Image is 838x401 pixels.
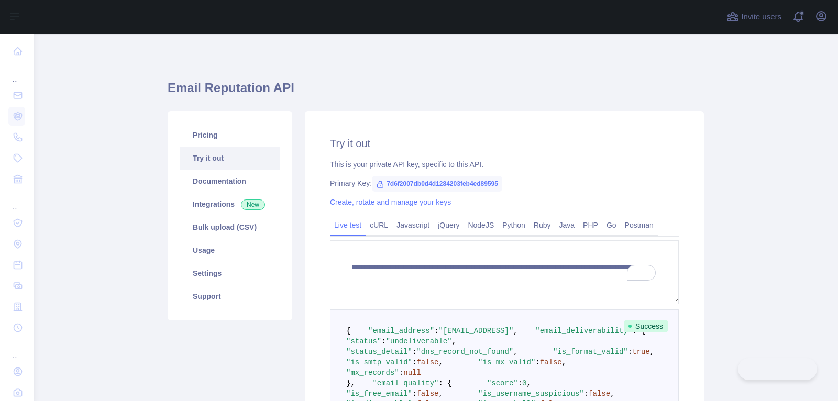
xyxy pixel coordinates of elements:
[168,80,704,105] h1: Email Reputation API
[180,239,280,262] a: Usage
[584,389,588,398] span: :
[346,358,412,366] span: "is_smtp_valid"
[372,176,502,192] span: 7d6f2007db0d4d1284203feb4ed89595
[530,217,555,233] a: Ruby
[478,358,535,366] span: "is_mx_valid"
[628,348,632,356] span: :
[513,348,517,356] span: ,
[416,348,513,356] span: "dns_record_not_found"
[527,379,531,387] span: ,
[399,369,403,377] span: :
[392,217,434,233] a: Javascript
[366,217,392,233] a: cURL
[738,358,817,380] iframe: Toggle Customer Support
[346,327,350,335] span: {
[346,337,381,346] span: "status"
[438,327,513,335] span: "[EMAIL_ADDRESS]"
[8,191,25,211] div: ...
[8,339,25,360] div: ...
[412,348,416,356] span: :
[540,358,562,366] span: false
[8,63,25,84] div: ...
[180,147,280,170] a: Try it out
[498,217,530,233] a: Python
[416,389,438,398] span: false
[241,199,265,210] span: New
[434,327,438,335] span: :
[180,216,280,239] a: Bulk upload (CSV)
[180,124,280,147] a: Pricing
[330,159,679,170] div: This is your private API key, specific to this API.
[330,136,679,151] h2: Try it out
[368,327,434,335] span: "email_address"
[346,389,412,398] span: "is_free_email"
[555,217,579,233] a: Java
[487,379,518,387] span: "score"
[416,358,438,366] span: false
[535,358,539,366] span: :
[452,337,456,346] span: ,
[624,320,668,332] span: Success
[330,178,679,188] div: Primary Key:
[535,327,632,335] span: "email_deliverability"
[553,348,628,356] span: "is_format_valid"
[588,389,610,398] span: false
[464,217,498,233] a: NodeJS
[724,8,784,25] button: Invite users
[579,217,602,233] a: PHP
[513,327,517,335] span: ,
[412,389,416,398] span: :
[650,348,654,356] span: ,
[330,240,679,304] textarea: To enrich screen reader interactions, please activate Accessibility in Grammarly extension settings
[438,379,451,387] span: : {
[180,193,280,216] a: Integrations New
[346,379,355,387] span: },
[372,379,438,387] span: "email_quality"
[386,337,452,346] span: "undeliverable"
[610,389,614,398] span: ,
[518,379,522,387] span: :
[632,348,650,356] span: true
[403,369,421,377] span: null
[180,285,280,308] a: Support
[562,358,566,366] span: ,
[478,389,584,398] span: "is_username_suspicious"
[438,358,443,366] span: ,
[741,11,781,23] span: Invite users
[522,379,526,387] span: 0
[346,348,412,356] span: "status_detail"
[438,389,443,398] span: ,
[434,217,464,233] a: jQuery
[621,217,658,233] a: Postman
[412,358,416,366] span: :
[346,369,399,377] span: "mx_records"
[180,262,280,285] a: Settings
[602,217,621,233] a: Go
[381,337,385,346] span: :
[330,198,451,206] a: Create, rotate and manage your keys
[180,170,280,193] a: Documentation
[330,217,366,233] a: Live test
